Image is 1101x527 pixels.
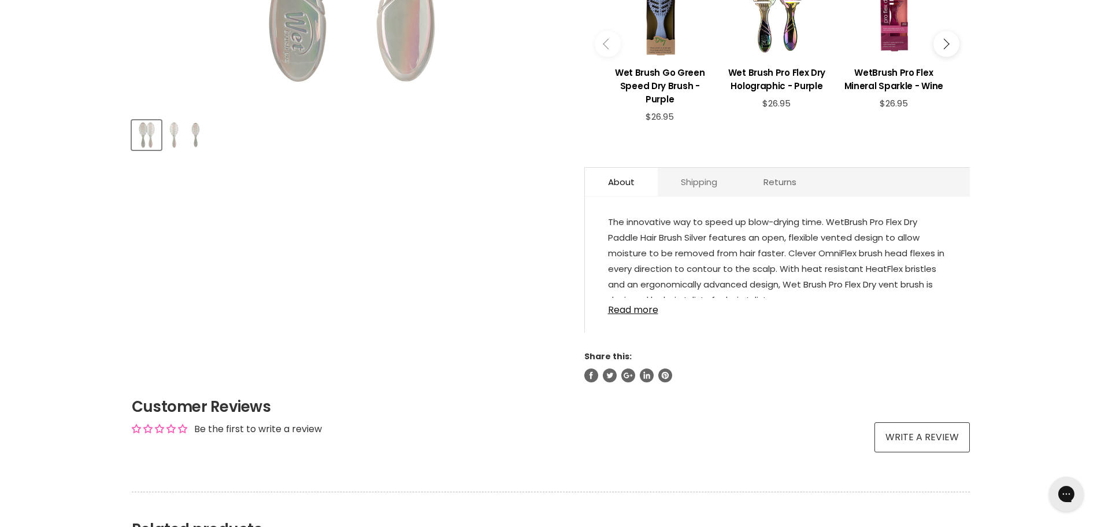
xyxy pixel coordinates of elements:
[841,66,946,93] h3: WetBrush Pro Flex Mineral Sparkle - Wine
[132,422,187,436] div: Average rating is 0.00 stars
[132,396,970,417] h2: Customer Reviews
[880,97,908,109] span: $26.95
[133,121,160,149] img: Wet Brush Pro Flex Dry Holographic - Silver
[188,121,203,149] img: Wet Brush Pro Flex Dry Holographic - Silver
[740,168,820,196] a: Returns
[130,117,565,150] div: Product thumbnails
[841,57,946,98] a: View product:WetBrush Pro Flex Mineral Sparkle - Wine
[874,422,970,452] a: Write a review
[585,168,658,196] a: About
[608,214,947,310] p: The innovative way to speed up blow-drying time. WetBrush Pro Flex Dry Paddle Hair Brush Silver f...
[762,97,791,109] span: $26.95
[608,298,947,315] a: Read more
[584,351,970,382] aside: Share this:
[724,66,829,93] h3: Wet Brush Pro Flex Dry Holographic - Purple
[132,120,161,150] button: Wet Brush Pro Flex Dry Holographic - Silver
[1043,473,1089,515] iframe: Gorgias live chat messenger
[658,168,740,196] a: Shipping
[724,57,829,98] a: View product:Wet Brush Pro Flex Dry Holographic - Purple
[187,120,205,150] button: Wet Brush Pro Flex Dry Holographic - Silver
[646,110,674,123] span: $26.95
[607,57,713,112] a: View product:Wet Brush Go Green Speed Dry Brush - Purple
[194,423,322,436] div: Be the first to write a review
[584,351,632,362] span: Share this:
[165,120,183,150] button: Wet Brush Pro Flex Dry Holographic - Silver
[607,66,713,106] h3: Wet Brush Go Green Speed Dry Brush - Purple
[166,121,182,149] img: Wet Brush Pro Flex Dry Holographic - Silver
